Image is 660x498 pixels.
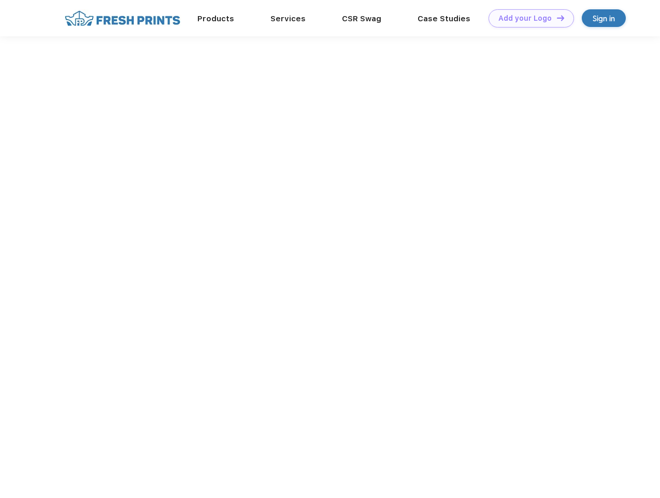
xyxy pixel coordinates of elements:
a: Sign in [582,9,626,27]
img: DT [557,15,564,21]
a: Products [197,14,234,23]
img: fo%20logo%202.webp [62,9,183,27]
div: Sign in [593,12,615,24]
div: Add your Logo [498,14,552,23]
